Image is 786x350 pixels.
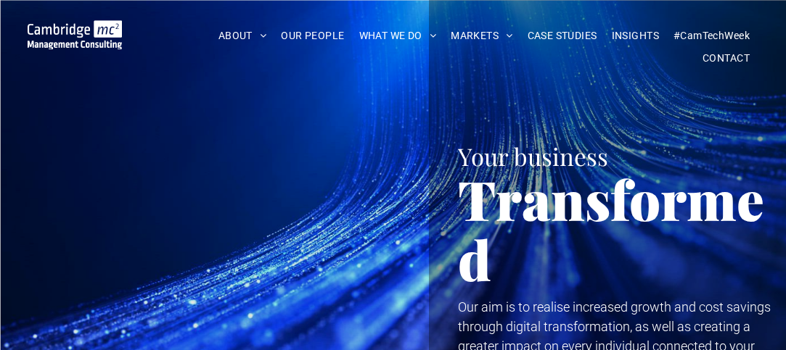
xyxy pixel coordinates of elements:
[695,47,757,70] a: CONTACT
[666,25,757,47] a: #CamTechWeek
[443,25,520,47] a: MARKETS
[352,25,444,47] a: WHAT WE DO
[520,25,605,47] a: CASE STUDIES
[458,140,608,172] span: Your business
[211,25,274,47] a: ABOUT
[28,20,123,49] img: Cambridge MC Logo, digital transformation
[458,162,764,295] span: Transformed
[28,22,123,38] a: Your Business Transformed | Cambridge Management Consulting
[274,25,351,47] a: OUR PEOPLE
[605,25,666,47] a: INSIGHTS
